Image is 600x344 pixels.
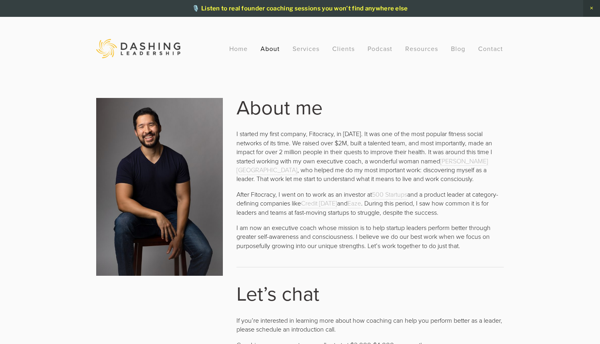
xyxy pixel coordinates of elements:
a: [PERSON_NAME][GEOGRAPHIC_DATA] [236,157,488,175]
p: I started my first company, Fitocracy, in [DATE]. It was one of the most popular fitness social n... [236,129,504,183]
h1: Let’s chat [236,284,504,302]
a: Podcast [368,41,392,56]
a: Eaze [347,199,361,208]
p: After Fitocracy, I went on to work as an investor at and a product leader at category-defining co... [236,190,504,217]
a: About [261,41,280,56]
a: Clients [332,41,355,56]
img: Dashing Leadership [96,39,180,58]
a: 500 Startups [372,190,407,199]
p: If you’re interested in learning more about how coaching can help you perform better as a leader,... [236,316,504,334]
p: I am now an executive coach whose mission is to help startup leaders perform better through great... [236,223,504,250]
a: Credit [DATE] [301,199,337,208]
h1: About me [236,98,504,116]
a: Home [229,41,248,56]
a: Contact [478,41,503,56]
a: Blog [451,41,465,56]
a: Resources [405,44,438,53]
a: Services [293,41,319,56]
